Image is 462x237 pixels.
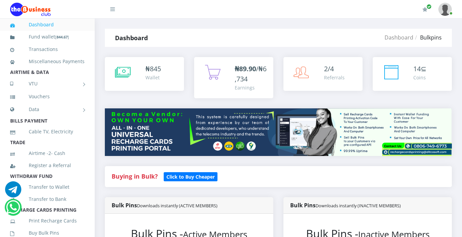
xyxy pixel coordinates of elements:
[115,34,148,42] strong: Dashboard
[235,84,267,91] div: Earnings
[10,124,85,139] a: Cable TV, Electricity
[55,34,69,39] small: [ ]
[10,75,85,92] a: VTU
[105,108,452,156] img: multitenant_rcp.png
[112,202,217,209] strong: Bulk Pins
[137,203,217,209] small: Downloads instantly (ACTIVE MEMBERS)
[10,54,85,69] a: Miscellaneous Payments
[438,3,452,16] img: User
[10,146,85,161] a: Airtime -2- Cash
[10,191,85,207] a: Transfer to Bank
[235,64,256,73] b: ₦89.90
[324,64,334,73] span: 2/4
[10,213,85,229] a: Print Recharge Cards
[145,74,161,81] div: Wallet
[105,57,184,91] a: ₦845 Wallet
[324,74,345,81] div: Referrals
[56,34,68,39] b: 844.67
[194,57,273,98] a: ₦89.90/₦6,734 Earnings
[10,3,51,16] img: Logo
[290,202,401,209] strong: Bulk Pins
[413,64,421,73] span: 14
[413,64,426,74] div: ⊆
[413,74,426,81] div: Coins
[235,64,267,83] span: /₦6,734
[6,204,20,215] a: Chat for support
[283,57,363,91] a: 2/4 Referrals
[10,29,85,45] a: Fund wallet[844.67]
[10,17,85,32] a: Dashboard
[413,33,442,42] li: Bulkpins
[10,158,85,173] a: Register a Referral
[112,172,158,180] strong: Buying in Bulk?
[10,179,85,195] a: Transfer to Wallet
[385,34,413,41] a: Dashboard
[5,186,21,197] a: Chat for support
[422,7,428,12] i: Renew/Upgrade Subscription
[10,89,85,104] a: Vouchers
[145,64,161,74] div: ₦
[166,174,215,180] b: Click to Buy Cheaper
[10,42,85,57] a: Transactions
[426,4,432,9] span: Renew/Upgrade Subscription
[150,64,161,73] span: 845
[316,203,401,209] small: Downloads instantly (INACTIVE MEMBERS)
[10,101,85,118] a: Data
[164,172,217,180] a: Click to Buy Cheaper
